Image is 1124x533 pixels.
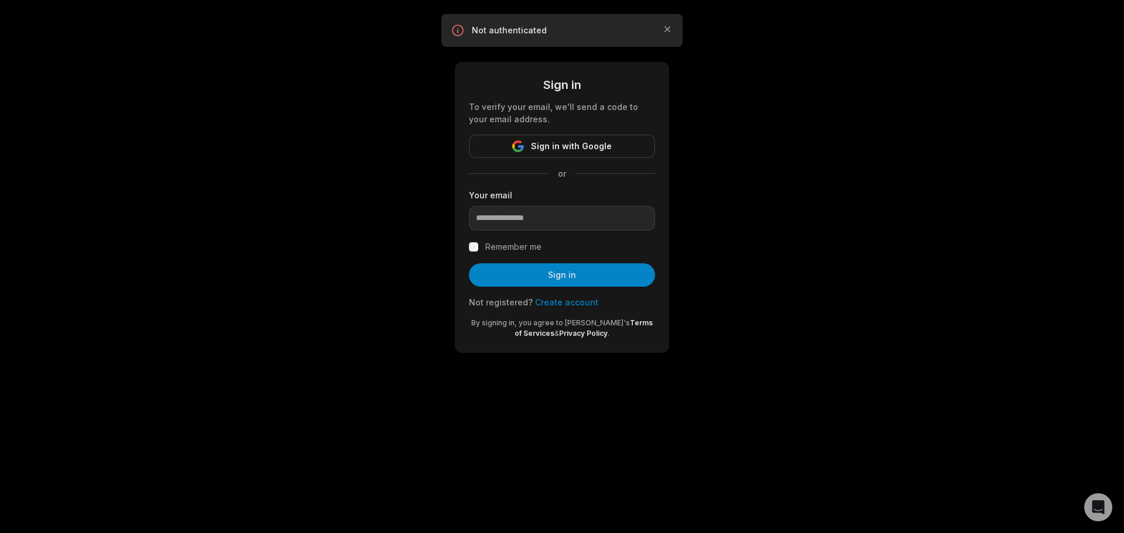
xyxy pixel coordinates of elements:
[469,297,533,307] span: Not registered?
[535,297,598,307] a: Create account
[515,318,653,338] a: Terms of Services
[549,167,575,180] span: or
[531,139,612,153] span: Sign in with Google
[485,240,542,254] label: Remember me
[471,318,630,327] span: By signing in, you agree to [PERSON_NAME]'s
[469,135,655,158] button: Sign in with Google
[469,263,655,287] button: Sign in
[559,329,608,338] a: Privacy Policy
[469,189,655,201] label: Your email
[472,25,652,36] p: Not authenticated
[608,329,609,338] span: .
[554,329,559,338] span: &
[469,76,655,94] div: Sign in
[1084,493,1112,521] div: Open Intercom Messenger
[469,101,655,125] div: To verify your email, we'll send a code to your email address.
